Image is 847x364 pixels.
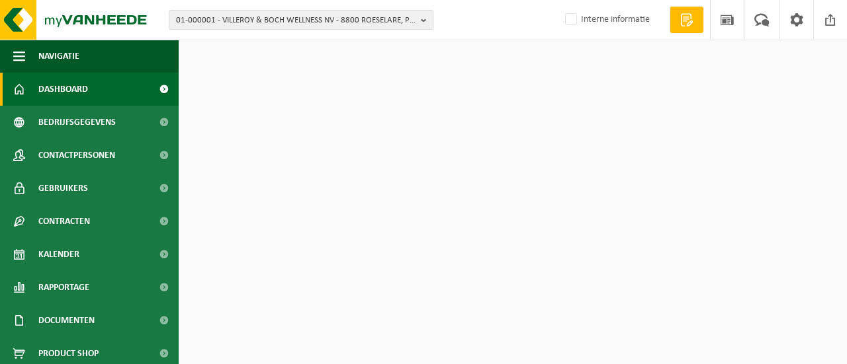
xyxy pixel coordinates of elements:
span: Rapportage [38,271,89,304]
span: Documenten [38,304,95,337]
button: 01-000001 - VILLEROY & BOCH WELLNESS NV - 8800 ROESELARE, POPULIERSTRAAT 1 [169,10,433,30]
label: Interne informatie [562,10,650,30]
span: Dashboard [38,73,88,106]
span: Navigatie [38,40,79,73]
span: Bedrijfsgegevens [38,106,116,139]
span: 01-000001 - VILLEROY & BOCH WELLNESS NV - 8800 ROESELARE, POPULIERSTRAAT 1 [176,11,416,30]
span: Contracten [38,205,90,238]
span: Kalender [38,238,79,271]
span: Gebruikers [38,172,88,205]
span: Contactpersonen [38,139,115,172]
